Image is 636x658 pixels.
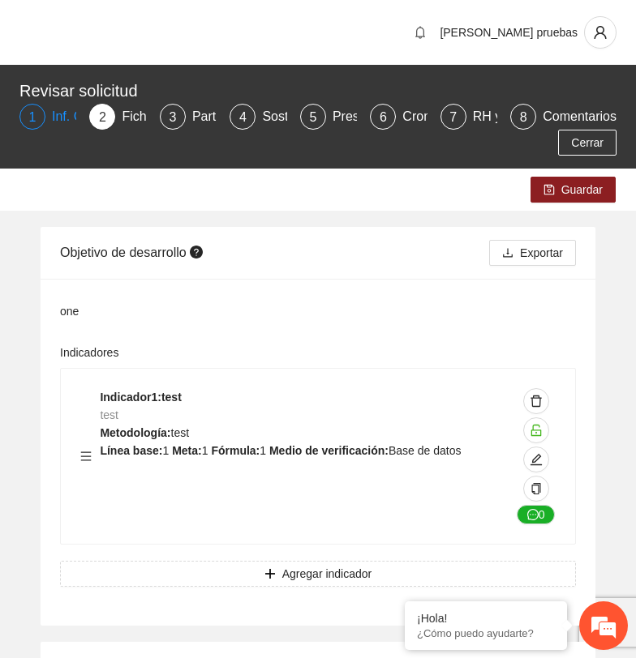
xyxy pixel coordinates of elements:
button: copy [523,476,549,502]
div: Cronograma [402,104,488,130]
textarea: Escriba su mensaje y pulse “Intro” [8,442,309,499]
span: 4 [239,110,247,124]
div: 7RH y Consultores [440,104,497,130]
div: ¡Hola! [417,612,555,625]
span: question-circle [190,246,203,258]
button: Cerrar [558,130,617,156]
div: Inf. General [52,104,133,130]
div: 2Ficha T [89,104,146,130]
button: unlock [523,417,549,443]
span: Base de datos [389,444,462,457]
button: bell [407,19,433,45]
span: menu [80,451,92,462]
strong: Metodología: [100,426,170,439]
div: 3Participantes [160,104,217,130]
div: Sostenibilidad [262,104,356,130]
span: 1 [260,444,266,457]
strong: Medio de verificación: [269,444,389,457]
span: test [100,408,118,421]
span: bell [408,26,432,39]
span: test [171,426,190,439]
div: 4Sostenibilidad [230,104,286,130]
strong: Meta: [172,444,202,457]
button: user [584,16,617,49]
span: download [502,247,514,260]
span: 2 [99,110,106,124]
button: saveGuardar [531,177,616,203]
span: [PERSON_NAME] pruebas [440,26,578,39]
span: 3 [169,110,176,124]
div: Ficha T [122,104,178,130]
label: Indicadores [60,344,118,361]
span: message [527,509,539,522]
button: edit [523,446,549,472]
button: downloadExportar [489,240,576,266]
span: save [544,184,555,197]
span: plus [264,568,276,581]
span: Objetivo de desarrollo [60,246,207,259]
button: plusAgregar indicador [60,561,576,587]
span: 8 [520,110,527,124]
div: Chatee con nosotros ahora [84,83,273,104]
span: user [585,25,616,40]
span: edit [524,453,548,466]
span: Agregar indicador [282,565,372,583]
div: 6Cronograma [370,104,427,130]
span: unlock [524,424,548,437]
strong: Indicador 1 : test [100,391,181,404]
span: Exportar [520,244,563,262]
button: message0 [517,505,556,524]
div: one [60,302,576,320]
span: 5 [309,110,316,124]
span: 7 [449,110,457,124]
strong: Línea base: [100,444,162,457]
div: Comentarios [543,104,617,130]
div: Revisar solicitud [19,78,607,104]
div: RH y Consultores [473,104,587,130]
div: Presupuesto [333,104,419,130]
span: Guardar [561,181,603,199]
p: ¿Cómo puedo ayudarte? [417,627,555,639]
span: delete [524,395,548,408]
span: Cerrar [571,134,604,152]
span: Estamos en línea. [94,216,224,380]
span: 1 [202,444,208,457]
div: 5Presupuesto [300,104,357,130]
div: Minimizar ventana de chat en vivo [266,8,305,47]
strong: Fórmula: [211,444,260,457]
div: 8Comentarios [510,104,617,130]
span: 6 [380,110,387,124]
button: delete [523,388,549,414]
span: copy [531,483,542,496]
span: 1 [29,110,37,124]
div: Participantes [192,104,281,130]
div: 1Inf. General [19,104,76,130]
span: 1 [162,444,169,457]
